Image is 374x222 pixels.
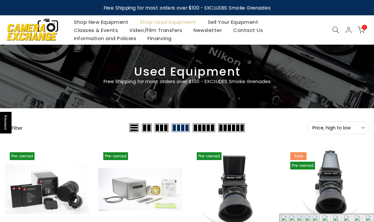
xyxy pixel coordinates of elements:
[68,26,124,34] a: Classes & Events
[305,215,310,221] img: 4.png
[312,125,364,131] span: Price, high to low
[297,215,302,221] img: 7.png
[307,121,369,134] button: Price, high to low
[353,215,362,222] img: radar.png
[228,26,269,34] a: Contact Us
[65,78,309,85] p: Free Shipping for most orders over $100 - EXCLUDES Smoke Grenades
[68,18,134,26] a: Shop New Equipment
[68,34,142,42] a: Information and Policies
[104,4,271,11] strong: Free Shipping for most orders over $100 - EXCLUDES Smoke Grenades
[313,215,318,221] img: 33.png
[124,26,188,34] a: Video/Film Transfers
[364,215,373,222] img: forecastbar_collapse.png
[290,215,295,221] img: 1.png
[202,18,264,26] a: Sell Your Equipment
[362,25,367,30] span: 0
[5,125,22,131] button: Show filters
[188,26,228,34] a: Newsletter
[142,34,178,42] a: Financing
[5,67,369,76] h3: Used Equipment
[332,215,340,222] img: arrow_right.png
[134,18,202,26] a: Shop Used Equipment
[281,215,287,221] img: 6.png
[342,215,351,222] img: reload.png
[321,215,329,222] img: arrow_left.png
[358,26,365,34] a: 0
